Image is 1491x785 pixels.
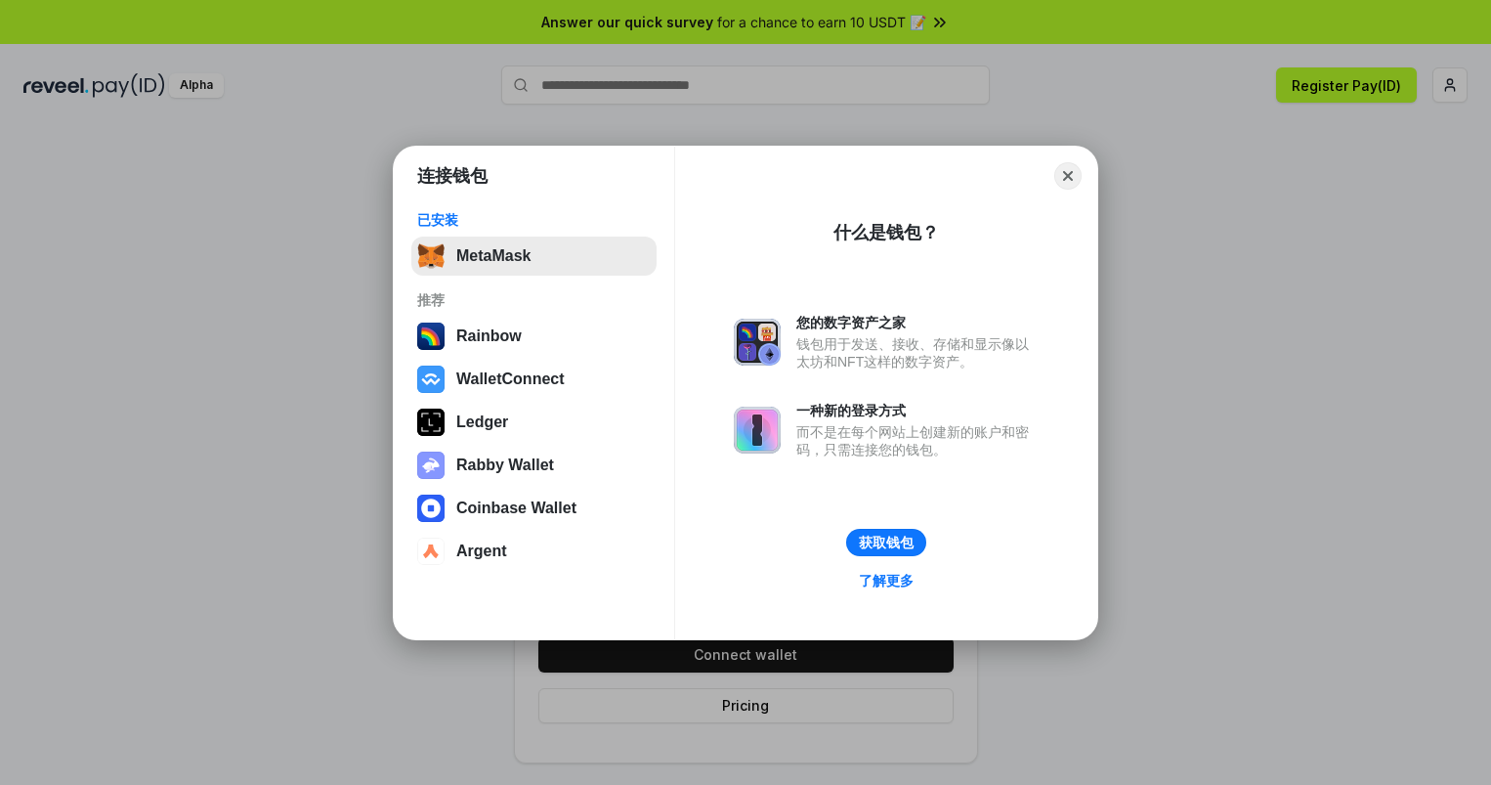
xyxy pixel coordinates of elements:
a: 了解更多 [847,568,925,593]
div: Rabby Wallet [456,457,554,474]
button: 获取钱包 [846,529,926,556]
button: Rainbow [411,317,657,356]
div: 而不是在每个网站上创建新的账户和密码，只需连接您的钱包。 [796,423,1039,458]
div: 推荐 [417,291,651,309]
div: 获取钱包 [859,534,914,551]
div: 您的数字资产之家 [796,314,1039,331]
div: 已安装 [417,211,651,229]
button: WalletConnect [411,360,657,399]
div: Argent [456,543,507,560]
button: Close [1054,162,1082,190]
div: Coinbase Wallet [456,500,576,517]
div: Rainbow [456,327,522,345]
img: svg+xml,%3Csvg%20width%3D%22120%22%20height%3D%22120%22%20viewBox%3D%220%200%20120%20120%22%20fil... [417,323,445,350]
button: Ledger [411,403,657,442]
button: Coinbase Wallet [411,489,657,528]
img: svg+xml,%3Csvg%20xmlns%3D%22http%3A%2F%2Fwww.w3.org%2F2000%2Fsvg%22%20fill%3D%22none%22%20viewBox... [417,452,445,479]
h1: 连接钱包 [417,164,488,188]
div: 一种新的登录方式 [796,402,1039,419]
img: svg+xml,%3Csvg%20xmlns%3D%22http%3A%2F%2Fwww.w3.org%2F2000%2Fsvg%22%20fill%3D%22none%22%20viewBox... [734,319,781,366]
img: svg+xml,%3Csvg%20fill%3D%22none%22%20height%3D%2233%22%20viewBox%3D%220%200%2035%2033%22%20width%... [417,242,445,270]
img: svg+xml,%3Csvg%20width%3D%2228%22%20height%3D%2228%22%20viewBox%3D%220%200%2028%2028%22%20fill%3D... [417,495,445,522]
button: Argent [411,532,657,571]
div: MetaMask [456,247,531,265]
div: 什么是钱包？ [833,221,939,244]
button: MetaMask [411,237,657,276]
img: svg+xml,%3Csvg%20xmlns%3D%22http%3A%2F%2Fwww.w3.org%2F2000%2Fsvg%22%20fill%3D%22none%22%20viewBox... [734,407,781,454]
div: WalletConnect [456,371,565,388]
div: Ledger [456,414,508,431]
div: 钱包用于发送、接收、存储和显示像以太坊和NFT这样的数字资产。 [796,335,1039,371]
img: svg+xml,%3Csvg%20width%3D%2228%22%20height%3D%2228%22%20viewBox%3D%220%200%2028%2028%22%20fill%3D... [417,538,445,565]
img: svg+xml,%3Csvg%20xmlns%3D%22http%3A%2F%2Fwww.w3.org%2F2000%2Fsvg%22%20width%3D%2228%22%20height%3... [417,409,445,436]
button: Rabby Wallet [411,446,657,485]
div: 了解更多 [859,572,914,589]
img: svg+xml,%3Csvg%20width%3D%2228%22%20height%3D%2228%22%20viewBox%3D%220%200%2028%2028%22%20fill%3D... [417,366,445,393]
